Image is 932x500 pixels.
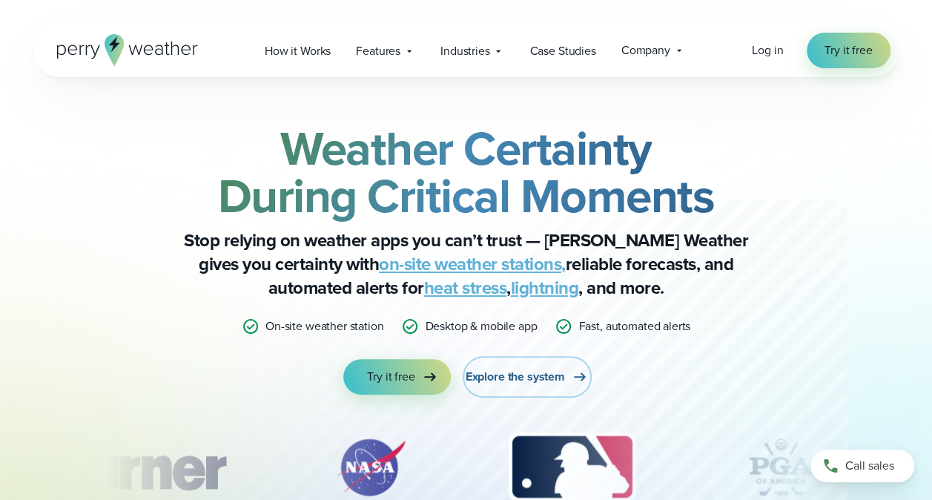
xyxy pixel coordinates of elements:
a: Try it free [807,33,890,68]
a: Log in [752,42,783,59]
a: Case Studies [517,36,608,66]
span: Case Studies [529,42,595,60]
span: Features [356,42,400,60]
a: heat stress [424,274,507,301]
span: Company [621,42,670,59]
a: How it Works [252,36,343,66]
a: on-site weather stations, [379,251,566,277]
p: On-site weather station [265,318,384,335]
a: Explore the system [466,359,589,395]
strong: Weather Certainty During Critical Moments [218,114,715,231]
span: Try it free [367,368,414,386]
a: Call sales [810,450,914,482]
p: Desktop & mobile app [425,318,537,335]
p: Stop relying on weather apps you can’t trust — [PERSON_NAME] Weather gives you certainty with rel... [170,228,763,300]
span: Try it free [824,42,872,59]
a: Try it free [343,359,450,395]
span: Explore the system [466,368,565,386]
p: Fast, automated alerts [578,318,690,335]
span: How it Works [265,42,331,60]
span: Industries [440,42,490,60]
a: lightning [511,274,579,301]
span: Call sales [845,457,894,475]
